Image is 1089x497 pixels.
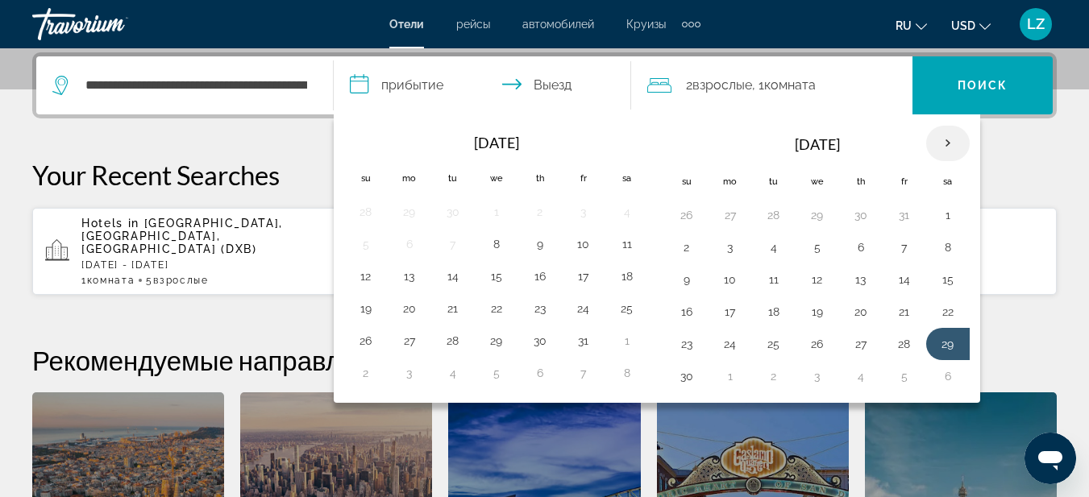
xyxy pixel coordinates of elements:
button: Day 30 [848,204,874,226]
button: Day 9 [674,268,700,291]
button: Day 24 [717,333,743,355]
button: Next month [926,125,970,162]
button: Day 7 [892,236,917,259]
button: Day 3 [717,236,743,259]
button: Day 3 [397,362,422,384]
table: Right calendar grid [665,125,970,392]
button: Day 27 [717,204,743,226]
button: Day 5 [484,362,509,384]
button: Day 28 [892,333,917,355]
button: Day 23 [674,333,700,355]
iframe: Кнопка запуска окна обмена сообщениями [1025,433,1076,484]
button: Day 11 [614,233,640,255]
button: Day 1 [484,201,509,223]
button: Day 23 [527,297,553,320]
span: 2 [686,74,752,97]
th: [DATE] [709,125,926,164]
button: Day 30 [674,365,700,387]
button: Day 29 [804,204,830,226]
button: Day 29 [935,333,961,355]
button: Day 27 [848,333,874,355]
button: Day 17 [717,300,743,323]
button: Day 15 [484,265,509,288]
span: Взрослые [692,77,752,93]
button: Day 2 [674,236,700,259]
button: Day 30 [440,201,466,223]
button: Day 4 [440,362,466,384]
a: Отели [389,18,424,31]
span: Комната [764,77,816,93]
button: Day 13 [397,265,422,288]
span: Взрослые [153,275,208,286]
button: Day 8 [484,233,509,255]
button: Search [912,56,1053,114]
button: Day 3 [571,201,596,223]
button: Day 1 [614,329,640,352]
button: Day 26 [804,333,830,355]
button: Day 20 [397,297,422,320]
button: Day 5 [804,236,830,259]
button: Day 4 [848,365,874,387]
span: ru [896,19,912,32]
button: Day 19 [804,300,830,323]
button: Extra navigation items [682,11,700,37]
button: Day 18 [761,300,787,323]
button: Day 30 [527,329,553,352]
button: Day 9 [527,233,553,255]
button: Day 10 [571,233,596,255]
p: Your Recent Searches [32,159,1057,191]
button: Day 26 [353,329,379,352]
button: Day 10 [717,268,743,291]
button: Day 24 [571,297,596,320]
button: Day 8 [614,362,640,384]
button: Day 28 [440,329,466,352]
button: Day 28 [353,201,379,223]
button: Day 20 [848,300,874,323]
div: Search widget [36,56,1053,114]
button: Day 6 [397,233,422,255]
button: Day 1 [717,365,743,387]
button: Day 29 [397,201,422,223]
button: Day 2 [353,362,379,384]
a: рейсы [456,18,490,31]
button: Day 31 [571,329,596,352]
button: Hotels in [GEOGRAPHIC_DATA], [GEOGRAPHIC_DATA], [GEOGRAPHIC_DATA] (DXB)[DATE] - [DATE]1Комната5Вз... [32,207,363,296]
button: Day 25 [614,297,640,320]
button: Change language [896,14,927,37]
button: Day 16 [674,300,700,323]
button: Day 29 [484,329,509,352]
span: USD [951,19,975,32]
button: Day 26 [674,204,700,226]
span: LZ [1027,16,1045,32]
input: Search hotel destination [84,73,309,97]
button: Day 4 [761,236,787,259]
button: Day 2 [761,365,787,387]
p: [DATE] - [DATE] [81,259,350,271]
span: Поиск [958,79,1008,92]
button: Day 27 [397,329,422,352]
a: автомобилей [522,18,594,31]
button: Change currency [951,14,991,37]
button: Day 15 [935,268,961,291]
button: User Menu [1015,7,1057,41]
button: Day 17 [571,265,596,288]
button: Day 21 [440,297,466,320]
button: Day 14 [892,268,917,291]
button: Day 11 [761,268,787,291]
button: Day 6 [935,365,961,387]
button: Select check in and out date [334,56,631,114]
button: Day 19 [353,297,379,320]
span: Hotels in [81,217,139,230]
span: 5 [146,275,208,286]
button: Day 2 [527,201,553,223]
span: Круизы [626,18,666,31]
button: Day 6 [527,362,553,384]
button: Day 31 [892,204,917,226]
th: [DATE] [388,125,605,160]
button: Day 7 [440,233,466,255]
span: Комната [87,275,135,286]
span: [GEOGRAPHIC_DATA], [GEOGRAPHIC_DATA], [GEOGRAPHIC_DATA] (DXB) [81,217,283,255]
